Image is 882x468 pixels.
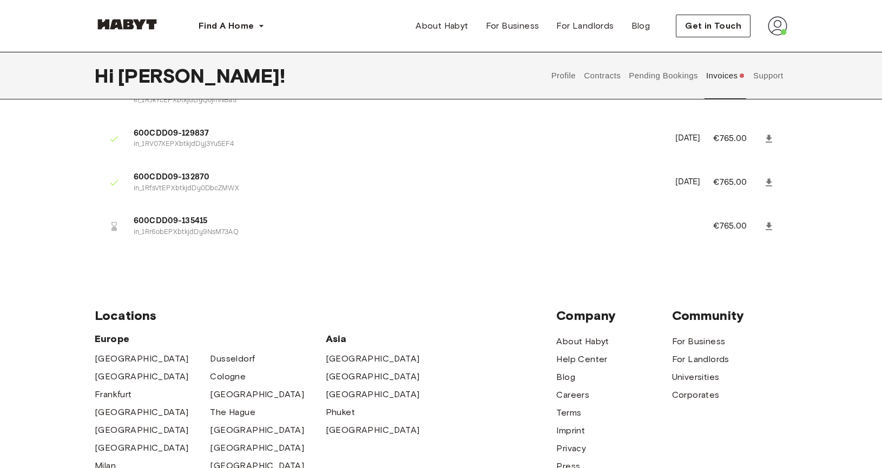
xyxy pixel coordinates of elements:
[556,442,586,455] a: Privacy
[210,388,304,401] a: [GEOGRAPHIC_DATA]
[672,307,787,324] span: Community
[676,15,751,37] button: Get in Touch
[556,424,585,437] a: Imprint
[672,353,729,366] a: For Landlords
[672,371,720,384] a: Universities
[623,15,659,37] a: Blog
[416,19,468,32] span: About Habyt
[210,424,304,437] a: [GEOGRAPHIC_DATA]
[134,96,662,106] p: in_1RJkYcEPXbtkjdDyQojmNBa5
[134,215,687,228] span: 600CDD09-135415
[190,15,273,37] button: Find A Home
[556,371,575,384] a: Blog
[210,442,304,454] a: [GEOGRAPHIC_DATA]
[675,176,701,189] p: [DATE]
[95,332,326,345] span: Europe
[95,388,132,401] a: Frankfurt
[713,132,761,145] p: €765.00
[685,19,741,32] span: Get in Touch
[548,15,622,37] a: For Landlords
[583,52,622,99] button: Contracts
[95,406,189,419] a: [GEOGRAPHIC_DATA]
[134,184,662,194] p: in_1RfsVtEPXbtkjdDy0DbcZMWX
[134,128,662,140] span: 600CDD09-129837
[118,64,285,87] span: [PERSON_NAME] !
[768,16,787,36] img: avatar
[326,424,420,437] a: [GEOGRAPHIC_DATA]
[326,388,420,401] a: [GEOGRAPHIC_DATA]
[210,406,255,419] a: The Hague
[326,352,420,365] a: [GEOGRAPHIC_DATA]
[95,64,118,87] span: Hi
[713,176,761,189] p: €765.00
[95,352,189,365] a: [GEOGRAPHIC_DATA]
[134,171,662,184] span: 600CDD09-132870
[631,19,650,32] span: Blog
[752,52,785,99] button: Support
[134,139,662,150] p: in_1RV07XEPXbtkjdDyj3Yu5EF4
[672,389,720,402] a: Corporates
[628,52,700,99] button: Pending Bookings
[326,332,441,345] span: Asia
[713,220,761,233] p: €765.00
[326,370,420,383] a: [GEOGRAPHIC_DATA]
[95,442,189,454] a: [GEOGRAPHIC_DATA]
[556,389,589,402] a: Careers
[556,335,609,348] a: About Habyt
[95,307,556,324] span: Locations
[547,52,787,99] div: user profile tabs
[407,15,477,37] a: About Habyt
[556,307,672,324] span: Company
[134,228,687,238] p: in_1Rr6obEPXbtkjdDy9NsM73AQ
[210,352,255,365] a: Dusseldorf
[550,52,577,99] button: Profile
[326,406,355,419] a: Phuket
[705,52,746,99] button: Invoices
[556,406,581,419] a: Terms
[675,132,701,145] p: [DATE]
[672,335,726,348] a: For Business
[486,19,539,32] span: For Business
[95,424,189,437] a: [GEOGRAPHIC_DATA]
[95,19,160,30] img: Habyt
[210,370,246,383] a: Cologne
[556,353,607,366] a: Help Center
[556,19,614,32] span: For Landlords
[95,370,189,383] a: [GEOGRAPHIC_DATA]
[199,19,254,32] span: Find A Home
[477,15,548,37] a: For Business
